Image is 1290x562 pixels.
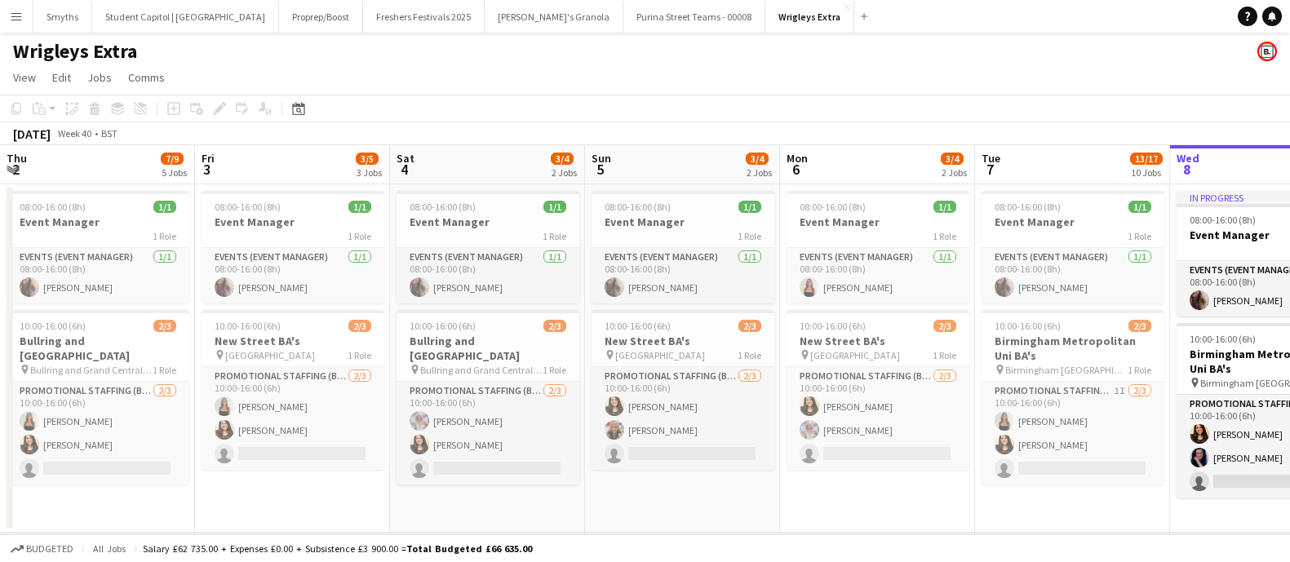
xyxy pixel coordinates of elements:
button: Smyths [33,1,92,33]
div: Salary £62 735.00 + Expenses £0.00 + Subsistence £3 900.00 = [143,542,532,555]
span: 1 Role [153,364,176,376]
span: 10:00-16:00 (6h) [20,320,86,332]
app-card-role: Events (Event Manager)1/108:00-16:00 (8h)[PERSON_NAME] [7,248,189,303]
app-card-role: Promotional Staffing (Brand Ambassadors)2/310:00-16:00 (6h)[PERSON_NAME][PERSON_NAME] [202,367,384,470]
button: Budgeted [8,540,76,558]
div: 2 Jobs [747,166,772,179]
app-card-role: Promotional Staffing (Brand Ambassadors)2/310:00-16:00 (6h)[PERSON_NAME][PERSON_NAME] [7,382,189,485]
span: 1 Role [933,230,956,242]
span: Tue [982,151,1000,166]
button: [PERSON_NAME]'s Granola [485,1,623,33]
span: Week 40 [54,127,95,139]
h3: New Street BA's [787,334,969,348]
span: 3/4 [746,153,769,165]
div: 08:00-16:00 (8h)1/1Event Manager1 RoleEvents (Event Manager)1/108:00-16:00 (8h)[PERSON_NAME] [982,191,1164,303]
div: [DATE] [13,126,51,142]
span: 1 Role [348,230,371,242]
div: 10 Jobs [1131,166,1162,179]
app-card-role: Events (Event Manager)1/108:00-16:00 (8h)[PERSON_NAME] [787,248,969,303]
span: 10:00-16:00 (6h) [215,320,281,332]
h3: Bullring and [GEOGRAPHIC_DATA] [397,334,579,363]
app-card-role: Promotional Staffing (Brand Ambassadors)1I2/310:00-16:00 (6h)[PERSON_NAME][PERSON_NAME] [982,382,1164,485]
span: Comms [128,70,165,85]
h3: Event Manager [397,215,579,229]
span: 13/17 [1130,153,1163,165]
span: Bullring and Grand Central BA's [30,364,153,376]
app-card-role: Events (Event Manager)1/108:00-16:00 (8h)[PERSON_NAME] [397,248,579,303]
span: 1 Role [153,230,176,242]
h3: Event Manager [592,215,774,229]
span: 1/1 [543,201,566,213]
span: 08:00-16:00 (8h) [800,201,866,213]
span: Budgeted [26,543,73,555]
span: 6 [784,160,808,179]
h3: Bullring and [GEOGRAPHIC_DATA] [7,334,189,363]
span: 08:00-16:00 (8h) [995,201,1061,213]
a: Comms [122,67,171,88]
span: 1/1 [1128,201,1151,213]
span: [GEOGRAPHIC_DATA] [810,349,900,361]
span: Mon [787,151,808,166]
span: 1 Role [348,349,371,361]
span: 08:00-16:00 (8h) [1190,214,1256,226]
span: Jobs [87,70,112,85]
h1: Wrigleys Extra [13,39,137,64]
span: [GEOGRAPHIC_DATA] [225,349,315,361]
span: 10:00-16:00 (6h) [1190,333,1256,345]
span: 1 Role [543,364,566,376]
span: 1 Role [738,230,761,242]
span: 08:00-16:00 (8h) [410,201,476,213]
div: 10:00-16:00 (6h)2/3Bullring and [GEOGRAPHIC_DATA] Bullring and Grand Central BA's1 RolePromotiona... [397,310,579,485]
span: 10:00-16:00 (6h) [410,320,476,332]
span: 7/9 [161,153,184,165]
button: Proprep/Boost [279,1,363,33]
app-card-role: Events (Event Manager)1/108:00-16:00 (8h)[PERSON_NAME] [982,248,1164,303]
app-job-card: 08:00-16:00 (8h)1/1Event Manager1 RoleEvents (Event Manager)1/108:00-16:00 (8h)[PERSON_NAME] [7,191,189,303]
a: View [7,67,42,88]
div: 08:00-16:00 (8h)1/1Event Manager1 RoleEvents (Event Manager)1/108:00-16:00 (8h)[PERSON_NAME] [592,191,774,303]
app-job-card: 10:00-16:00 (6h)2/3New Street BA's [GEOGRAPHIC_DATA]1 RolePromotional Staffing (Brand Ambassadors... [787,310,969,470]
span: 1/1 [153,201,176,213]
h3: New Street BA's [202,334,384,348]
span: 08:00-16:00 (8h) [20,201,86,213]
span: Fri [202,151,215,166]
app-job-card: 10:00-16:00 (6h)2/3New Street BA's [GEOGRAPHIC_DATA]1 RolePromotional Staffing (Brand Ambassadors... [592,310,774,470]
div: 10:00-16:00 (6h)2/3New Street BA's [GEOGRAPHIC_DATA]1 RolePromotional Staffing (Brand Ambassadors... [202,310,384,470]
span: 5 [589,160,611,179]
span: 1 Role [543,230,566,242]
span: 1/1 [933,201,956,213]
span: 2/3 [543,320,566,332]
span: Wed [1177,151,1199,166]
h3: Event Manager [7,215,189,229]
div: 10:00-16:00 (6h)2/3Birmingham Metropolitan Uni BA's Birmingham [GEOGRAPHIC_DATA]1 RolePromotional... [982,310,1164,485]
div: 5 Jobs [162,166,187,179]
span: Sun [592,151,611,166]
button: Wrigleys Extra [765,1,854,33]
span: 2 [4,160,27,179]
span: 8 [1174,160,1199,179]
span: View [13,70,36,85]
h3: Event Manager [982,215,1164,229]
div: 08:00-16:00 (8h)1/1Event Manager1 RoleEvents (Event Manager)1/108:00-16:00 (8h)[PERSON_NAME] [202,191,384,303]
app-card-role: Promotional Staffing (Brand Ambassadors)2/310:00-16:00 (6h)[PERSON_NAME][PERSON_NAME] [397,382,579,485]
app-job-card: 10:00-16:00 (6h)2/3Bullring and [GEOGRAPHIC_DATA] Bullring and Grand Central BA's1 RolePromotiona... [7,310,189,485]
h3: Event Manager [787,215,969,229]
span: 2/3 [153,320,176,332]
span: 1 Role [738,349,761,361]
span: 1/1 [738,201,761,213]
a: Jobs [81,67,118,88]
span: Edit [52,70,71,85]
span: 10:00-16:00 (6h) [800,320,866,332]
h3: New Street BA's [592,334,774,348]
div: 2 Jobs [942,166,967,179]
span: 08:00-16:00 (8h) [605,201,671,213]
h3: Event Manager [202,215,384,229]
span: 2/3 [933,320,956,332]
span: 7 [979,160,1000,179]
app-card-role: Promotional Staffing (Brand Ambassadors)2/310:00-16:00 (6h)[PERSON_NAME][PERSON_NAME] [592,367,774,470]
app-job-card: 08:00-16:00 (8h)1/1Event Manager1 RoleEvents (Event Manager)1/108:00-16:00 (8h)[PERSON_NAME] [397,191,579,303]
span: Sat [397,151,414,166]
span: 3/4 [551,153,574,165]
